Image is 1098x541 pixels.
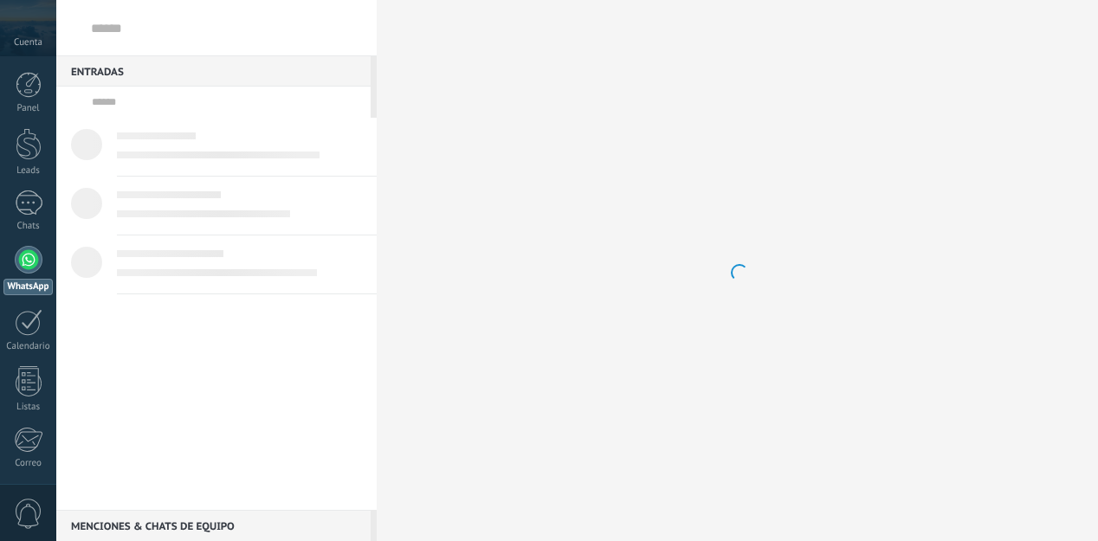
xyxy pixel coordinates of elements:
div: Leads [3,165,54,177]
div: Entradas [56,55,371,87]
div: Chats [3,221,54,232]
div: Correo [3,458,54,469]
div: Calendario [3,341,54,352]
div: Listas [3,402,54,413]
span: Cuenta [14,37,42,48]
div: WhatsApp [3,279,53,295]
div: Panel [3,103,54,114]
div: Menciones & Chats de equipo [56,510,371,541]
